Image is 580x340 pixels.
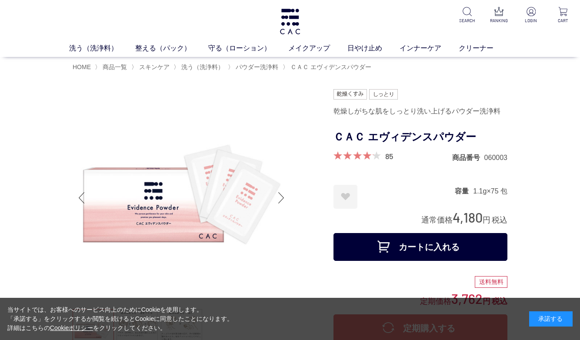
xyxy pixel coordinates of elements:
[131,63,172,71] li: 〉
[273,180,290,215] div: Next slide
[289,63,371,70] a: ＣＡＣ エヴィデンスパウダー
[95,63,129,71] li: 〉
[135,43,208,53] a: 整える（パック）
[451,290,483,307] span: 3,762
[73,89,290,307] img: ＣＡＣ エヴィデンスパウダー
[137,63,170,70] a: スキンケア
[489,17,509,24] p: RANKING
[521,7,541,24] a: LOGIN
[473,187,507,196] dd: 1.1g×75 包
[139,63,170,70] span: スキンケア
[400,43,459,53] a: インナーケア
[279,9,301,34] img: logo
[529,311,573,327] div: 承諾する
[521,17,541,24] p: LOGIN
[452,153,484,162] dt: 商品番号
[484,153,507,162] dd: 060003
[73,63,91,70] a: HOME
[101,63,127,70] a: 商品一覧
[453,209,483,225] span: 4,180
[7,305,233,333] div: 当サイトでは、お客様へのサービス向上のためにCookieを使用します。 「承諾する」をクリックするか閲覧を続けるとCookieに同意したことになります。 詳細はこちらの をクリックしてください。
[333,89,367,100] img: 乾燥くすみ
[50,324,93,331] a: Cookieポリシー
[347,43,400,53] a: 日やけ止め
[181,63,224,70] span: 洗う（洗浄料）
[369,89,398,100] img: しっとり
[283,63,373,71] li: 〉
[236,63,278,70] span: パウダー洗浄料
[483,216,490,224] span: 円
[73,180,90,215] div: Previous slide
[333,104,507,119] div: 乾燥しがちな肌をしっとり洗い上げるパウダー洗浄料
[492,297,507,306] span: 税込
[492,216,507,224] span: 税込
[489,7,509,24] a: RANKING
[290,63,371,70] span: ＣＡＣ エヴィデンスパウダー
[173,63,226,71] li: 〉
[69,43,135,53] a: 洗う（洗浄料）
[234,63,278,70] a: パウダー洗浄料
[180,63,224,70] a: 洗う（洗浄料）
[553,17,573,24] p: CART
[103,63,127,70] span: 商品一覧
[483,297,490,306] span: 円
[455,187,473,196] dt: 容量
[475,276,507,288] div: 送料無料
[553,7,573,24] a: CART
[459,43,511,53] a: クリーナー
[228,63,280,71] li: 〉
[421,216,453,224] span: 通常価格
[288,43,347,53] a: メイクアップ
[457,7,477,24] a: SEARCH
[420,296,451,306] span: 定期価格
[208,43,288,53] a: 守る（ローション）
[333,185,357,209] a: お気に入りに登録する
[457,17,477,24] p: SEARCH
[333,127,507,147] h1: ＣＡＣ エヴィデンスパウダー
[385,151,393,161] a: 85
[333,233,507,261] button: カートに入れる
